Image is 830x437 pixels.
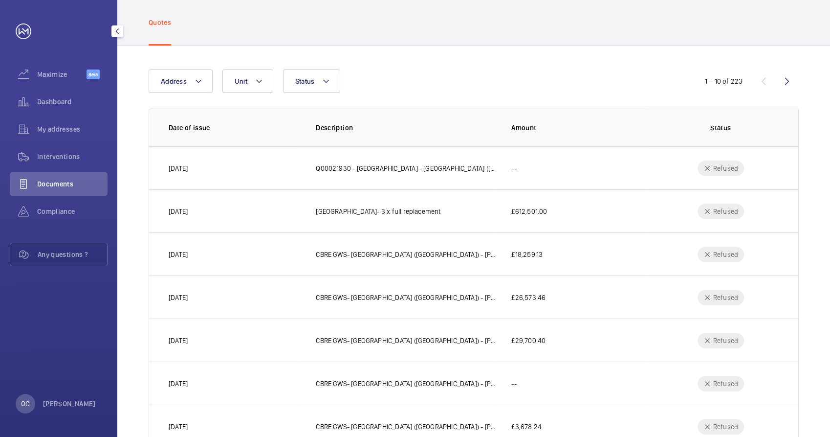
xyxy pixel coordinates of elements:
[283,69,341,93] button: Status
[713,293,738,302] p: Refused
[87,69,100,79] span: Beta
[316,250,496,259] p: CBRE GWS- [GEOGRAPHIC_DATA] ([GEOGRAPHIC_DATA]) - [PERSON_NAME] items - Lift 10 - [DATE]
[169,207,188,216] p: [DATE]
[316,293,496,302] p: CBRE GWS- [GEOGRAPHIC_DATA] ([GEOGRAPHIC_DATA]) - [PERSON_NAME] items - Lift 23 - [DATE]
[235,77,247,85] span: Unit
[511,293,546,302] p: £26,573.46
[511,123,647,133] p: Amount
[663,123,779,133] p: Status
[511,336,546,345] p: £29,700.40
[37,124,108,134] span: My addresses
[713,163,738,173] p: Refused
[149,18,171,27] p: Quotes
[43,399,96,409] p: [PERSON_NAME]
[37,97,108,107] span: Dashboard
[316,379,496,389] p: CBRE GWS- [GEOGRAPHIC_DATA] ([GEOGRAPHIC_DATA]) - [PERSON_NAME] items - Lift 54 - [DATE]
[21,399,30,409] p: OG
[511,422,542,432] p: £3,678.24
[713,379,738,389] p: Refused
[161,77,187,85] span: Address
[316,163,496,173] p: Q00021930 - [GEOGRAPHIC_DATA] - [GEOGRAPHIC_DATA] ([GEOGRAPHIC_DATA])
[713,336,738,345] p: Refused
[316,422,496,432] p: CBRE GWS- [GEOGRAPHIC_DATA] ([GEOGRAPHIC_DATA]) - [PERSON_NAME] items - Lift 20 - [DATE]
[169,379,188,389] p: [DATE]
[511,379,516,389] p: --
[169,422,188,432] p: [DATE]
[149,69,213,93] button: Address
[511,250,543,259] p: £18,259.13
[37,207,108,216] span: Compliance
[295,77,315,85] span: Status
[511,207,547,216] p: £612,501.00
[169,336,188,345] p: [DATE]
[713,422,738,432] p: Refused
[713,207,738,216] p: Refused
[37,152,108,161] span: Interventions
[222,69,273,93] button: Unit
[316,336,496,345] p: CBRE GWS- [GEOGRAPHIC_DATA] ([GEOGRAPHIC_DATA]) - [PERSON_NAME] items - Lift 22 - [DATE]
[511,163,516,173] p: --
[705,76,743,86] div: 1 – 10 of 223
[169,250,188,259] p: [DATE]
[37,179,108,189] span: Documents
[316,207,440,216] p: [GEOGRAPHIC_DATA]- 3 x full replacement
[169,123,300,133] p: Date of issue
[38,250,107,259] span: Any questions ?
[316,123,496,133] p: Description
[169,163,188,173] p: [DATE]
[169,293,188,302] p: [DATE]
[37,69,87,79] span: Maximize
[713,250,738,259] p: Refused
